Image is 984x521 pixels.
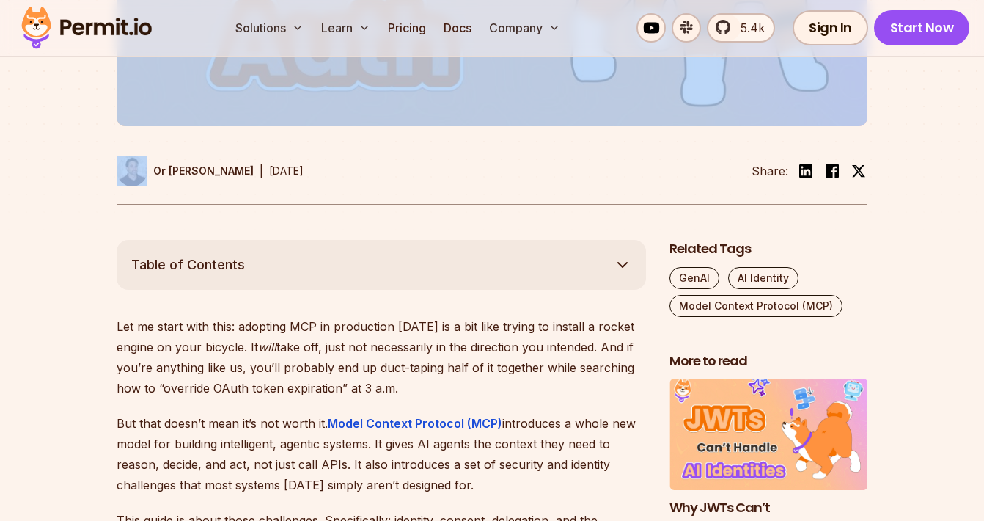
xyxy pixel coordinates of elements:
[153,164,254,178] p: Or [PERSON_NAME]
[728,267,798,289] a: AI Identity
[258,340,276,354] em: will
[315,13,376,43] button: Learn
[732,19,765,37] span: 5.4k
[260,162,263,180] div: |
[669,379,867,490] img: Why JWTs Can’t Handle AI Agent Access
[823,162,841,180] img: facebook
[230,13,309,43] button: Solutions
[438,13,477,43] a: Docs
[669,295,842,317] a: Model Context Protocol (MCP)
[117,316,646,398] p: Let me start with this: adopting MCP in production [DATE] is a bit like trying to install a rocke...
[117,413,646,495] p: But that doesn’t mean it’s not worth it. introduces a whole new model for building intelligent, a...
[382,13,432,43] a: Pricing
[669,267,719,289] a: GenAI
[269,164,304,177] time: [DATE]
[793,10,868,45] a: Sign In
[851,164,866,178] img: twitter
[328,416,502,431] a: Model Context Protocol (MCP)
[669,240,867,258] h2: Related Tags
[117,156,254,186] a: Or [PERSON_NAME]
[131,255,245,275] span: Table of Contents
[15,3,158,53] img: Permit logo
[669,352,867,371] h2: More to read
[483,13,566,43] button: Company
[117,240,646,290] button: Table of Contents
[797,162,815,180] img: linkedin
[752,162,788,180] li: Share:
[707,13,775,43] a: 5.4k
[874,10,970,45] a: Start Now
[117,156,147,186] img: Or Weis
